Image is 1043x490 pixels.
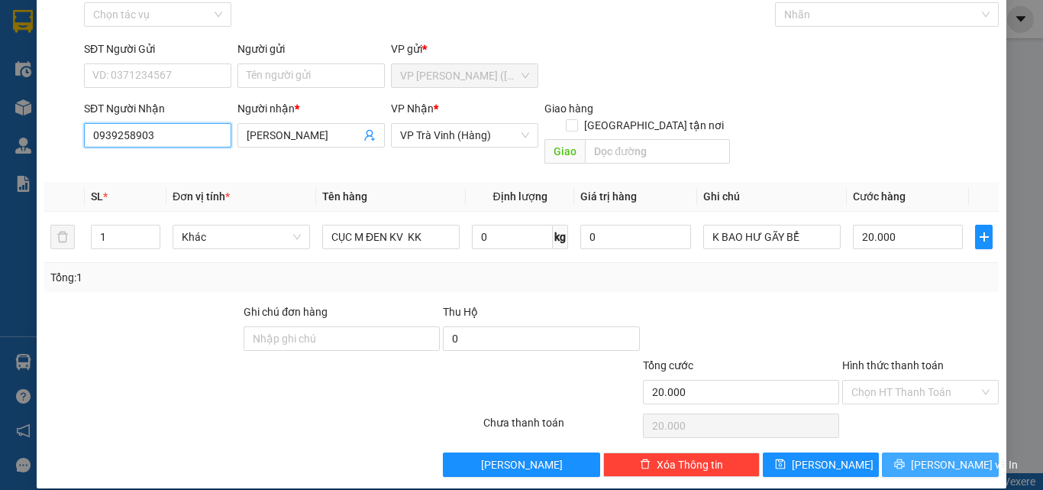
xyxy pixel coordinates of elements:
input: 0 [580,225,690,249]
span: Xóa Thông tin [657,456,723,473]
span: [PERSON_NAME] [792,456,873,473]
span: Tổng cước [643,359,693,372]
span: [GEOGRAPHIC_DATA] tận nơi [578,117,730,134]
label: Ghi chú đơn hàng [244,306,328,318]
th: Ghi chú [697,182,847,212]
span: VP Trần Phú (Hàng) [400,64,529,87]
button: deleteXóa Thông tin [603,453,760,477]
span: [PERSON_NAME] [481,456,563,473]
span: VP Nhận [391,102,434,115]
span: GIAO: [6,99,134,114]
span: printer [894,459,905,471]
div: Người nhận [237,100,385,117]
p: NHẬN: [6,66,223,80]
span: KO BAO BỂ ƯỚT [40,99,134,114]
span: Định lượng [492,190,547,203]
span: kg [553,225,568,249]
span: VP Trà Vinh (Hàng) [400,124,529,147]
span: delete [640,459,651,471]
div: Tổng: 1 [50,269,404,286]
input: Dọc đường [585,139,730,164]
input: Ghi Chú [703,225,841,249]
p: GỬI: [6,30,223,59]
span: PHƯỚC [140,44,186,59]
span: [PERSON_NAME] và In [911,456,1018,473]
span: Giá trị hàng [580,190,637,203]
input: Ghi chú đơn hàng [244,326,440,351]
input: VD: Bàn, Ghế [322,225,460,249]
span: user-add [363,129,376,141]
span: Cước hàng [853,190,906,203]
button: delete [50,225,75,249]
span: Thu Hộ [443,306,478,318]
div: SĐT Người Gửi [84,41,231,57]
strong: BIÊN NHẬN GỬI HÀNG [51,8,177,23]
span: save [775,459,786,471]
span: plus [976,231,992,243]
span: 0367374424 - [6,83,140,97]
div: Người gửi [237,41,385,57]
div: SĐT Người Nhận [84,100,231,117]
span: Khác [182,226,301,248]
div: Chưa thanh toán [482,414,641,441]
span: PHÚC HẬU [82,83,140,97]
button: [PERSON_NAME] [443,453,599,477]
span: VP [PERSON_NAME] ([GEOGRAPHIC_DATA]) - [6,30,186,59]
div: VP gửi [391,41,538,57]
button: save[PERSON_NAME] [763,453,880,477]
span: Đơn vị tính [173,190,230,203]
span: VP Trà Vinh (Hàng) [43,66,148,80]
span: Giao hàng [544,102,593,115]
button: plus [975,225,993,249]
span: Tên hàng [322,190,367,203]
span: Giao [544,139,585,164]
button: printer[PERSON_NAME] và In [882,453,999,477]
label: Hình thức thanh toán [842,359,944,372]
span: SL [91,190,103,203]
